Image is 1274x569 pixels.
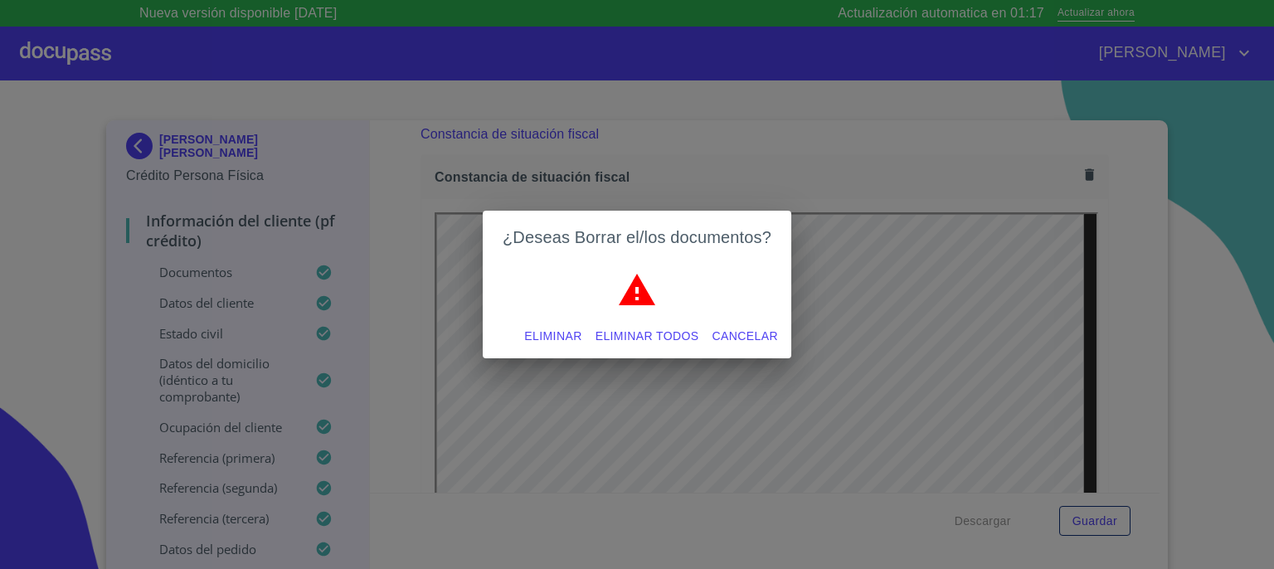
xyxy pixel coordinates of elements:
span: Eliminar [524,326,581,347]
h2: ¿Deseas Borrar el/los documentos? [503,224,771,250]
span: Cancelar [712,326,778,347]
span: Eliminar todos [596,326,699,347]
button: Eliminar [518,321,588,352]
button: Cancelar [706,321,785,352]
button: Eliminar todos [589,321,706,352]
